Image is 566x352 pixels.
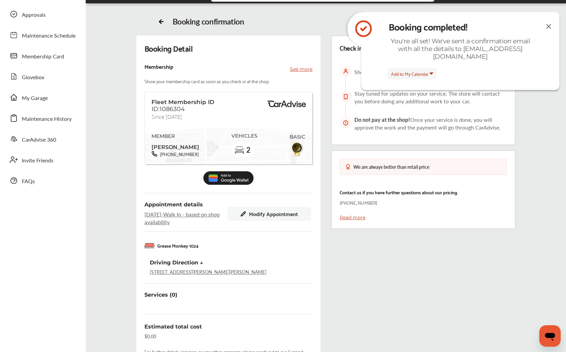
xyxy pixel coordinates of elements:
[340,188,458,196] p: Contact us if you have further questions about our pricing.
[6,5,79,23] a: Approvals
[151,142,199,151] span: [PERSON_NAME]
[22,136,56,144] span: CarAdvise 360
[144,210,161,218] span: [DATE]
[266,101,307,107] img: BasicPremiumLogo.8d547ee0.svg
[246,146,251,154] span: 2
[340,214,365,220] a: Read more
[151,151,157,157] img: phone-black.37208b07.svg
[6,151,79,168] a: Invite Friends
[150,268,266,275] a: [STREET_ADDRESS][PERSON_NAME][PERSON_NAME]
[203,171,254,185] img: Add_to_Google_Wallet.5c177d4c.svg
[354,116,410,123] span: Do not pay at the shop!
[354,116,500,131] span: Once your service is done, you will approve the work and the payment will go through CarAdvise.
[6,47,79,64] a: Membership Card
[6,130,79,148] a: CarAdvise 360
[144,292,177,298] div: Services (0)
[144,323,202,330] span: Estimated total cost
[151,133,199,139] span: MEMBER
[151,99,214,105] span: Fleet Membership ID
[144,243,155,249] img: logo-grease-monkey.png
[22,52,64,61] span: Membership Card
[539,325,561,347] iframe: Button to launch messaging window
[249,211,298,217] span: Modify Appointment
[385,37,536,60] div: You're all set! We've sent a confirmation email with all the details to [EMAIL_ADDRESS][DOMAIN_NAME]
[6,89,79,106] a: My Garage
[387,68,437,79] button: Add to My Calendar
[6,109,79,127] a: Maintenance History
[231,133,257,139] span: VEHICLES
[345,164,351,169] img: medal-badge-icon.048288b6.svg
[144,201,203,208] span: Appointment details
[290,66,312,72] p: See more
[157,242,199,249] p: Grease Monkey 1024
[6,26,79,44] a: Maintenance Schedule
[6,68,79,85] a: Glovebox
[151,105,185,113] span: ID:1086304
[161,210,163,218] span: -
[290,134,305,140] span: BASIC
[157,151,199,157] span: [PHONE_NUMBER]
[388,18,532,34] div: Booking completed!
[340,44,393,52] div: Check in Instruction
[22,177,35,186] span: FAQs
[391,70,428,78] span: Add to My Calendar
[22,156,53,165] span: Invite Friends
[340,199,377,206] p: [PHONE_NUMBER]
[545,22,553,31] img: close-icon.a004319c.svg
[354,90,500,105] span: Stay tuned for updates on your service. The store will contact you before doing any additional wo...
[150,259,203,266] div: Driving Direction ↓
[144,44,193,53] div: Booking Detail
[144,333,156,340] div: $0.00
[22,94,48,103] span: My Garage
[22,115,72,123] span: Maintenance History
[22,73,44,82] span: Glovebox
[354,68,502,76] span: Show your membership card at the store as soon as you arrive.
[22,11,46,19] span: Approvals
[144,77,269,85] p: Show your membership card as soon as you check in at the shop.
[173,17,244,26] div: Booking confirmation
[144,210,227,226] span: Walk In - based on shop availability
[290,142,305,157] img: BasicBadge.31956f0b.svg
[6,172,79,189] a: FAQs
[348,12,379,45] img: icon-check-circle.92f6e2ec.svg
[353,164,429,169] div: We are always better than retail price
[234,145,245,156] img: car-basic.192fe7b4.svg
[151,113,182,118] span: Since [DATE]
[22,32,76,40] span: Maintenance Schedule
[227,207,311,221] button: Modify Appointment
